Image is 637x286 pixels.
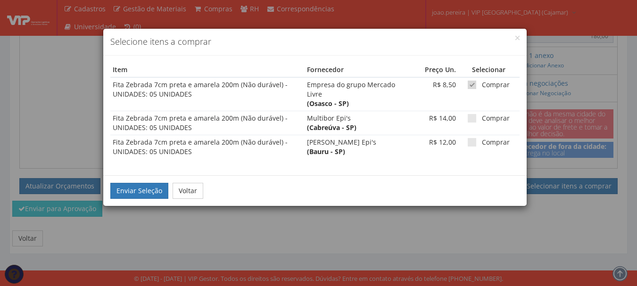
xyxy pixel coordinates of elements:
td: [PERSON_NAME] Epi's [305,135,407,158]
th: Selecionar [458,63,520,77]
td: Fita Zebrada 7cm preta e amarela 200m (Não durável) - UNIDADES: 05 UNIDADES [110,111,305,135]
button: Enviar Seleção [110,183,168,199]
strong: (Bauru - SP) [307,147,345,156]
td: Multibor Epi's [305,111,407,135]
strong: (Cabreúva - SP) [307,123,356,132]
label: Comprar [468,138,510,147]
td: Empresa do grupo Mercado Livre [305,77,407,111]
th: Fornecedor [305,63,407,77]
th: Item [110,63,305,77]
td: Fita Zebrada 7cm preta e amarela 200m (Não durável) - UNIDADES: 05 UNIDADES [110,135,305,158]
button: Close [515,36,520,40]
button: Voltar [173,183,203,199]
label: Comprar [468,114,510,123]
td: R$ 8,50 [407,77,458,111]
td: R$ 12,00 [407,135,458,158]
h4: Selecione itens a comprar [110,36,520,48]
th: Preço Un. [407,63,458,77]
label: Comprar [468,80,510,90]
td: R$ 14,00 [407,111,458,135]
strong: (Osasco - SP) [307,99,349,108]
td: Fita Zebrada 7cm preta e amarela 200m (Não durável) - UNIDADES: 05 UNIDADES [110,77,305,111]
